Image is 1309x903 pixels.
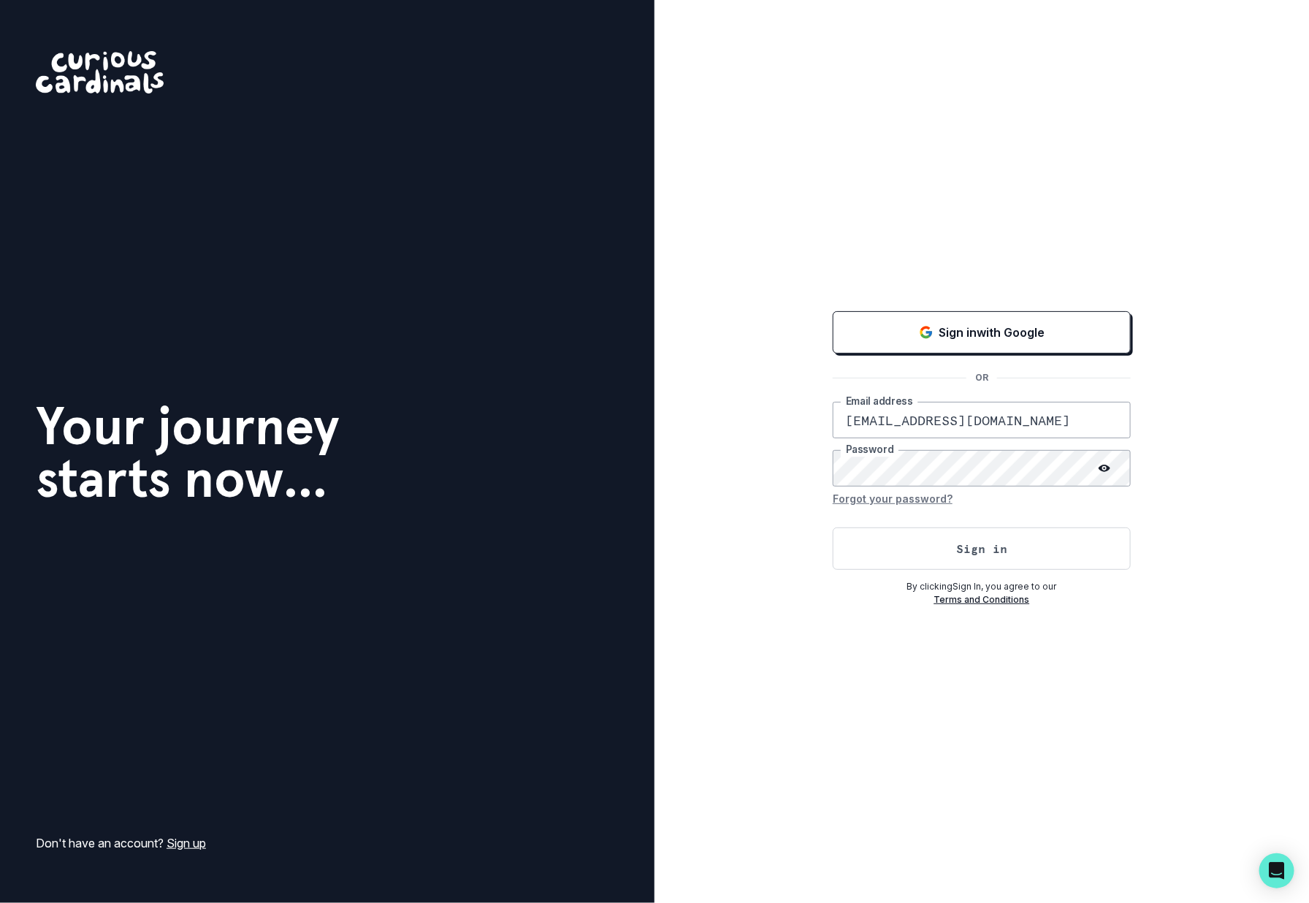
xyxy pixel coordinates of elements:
button: Sign in [833,527,1131,570]
a: Terms and Conditions [934,594,1030,605]
p: OR [966,371,997,384]
p: Don't have an account? [36,834,206,852]
p: By clicking Sign In , you agree to our [833,580,1131,593]
h1: Your journey starts now... [36,400,340,505]
a: Sign up [167,836,206,850]
img: Curious Cardinals Logo [36,51,164,94]
p: Sign in with Google [939,324,1045,341]
button: Sign in with Google (GSuite) [833,311,1131,354]
button: Forgot your password? [833,487,953,510]
div: Open Intercom Messenger [1259,853,1294,888]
